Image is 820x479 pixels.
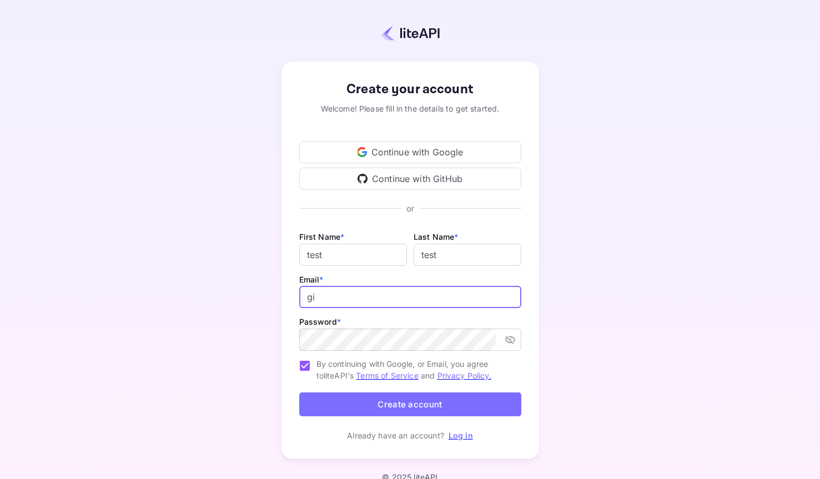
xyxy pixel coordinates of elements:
[316,358,512,381] span: By continuing with Google, or Email, you agree to liteAPI's and
[299,168,521,190] div: Continue with GitHub
[381,25,440,41] img: liteapi
[500,330,520,350] button: toggle password visibility
[449,431,473,440] a: Log in
[299,232,345,241] label: First Name
[299,141,521,163] div: Continue with Google
[299,275,324,284] label: Email
[299,103,521,114] div: Welcome! Please fill in the details to get started.
[299,392,521,416] button: Create account
[437,371,491,380] a: Privacy Policy.
[299,317,341,326] label: Password
[356,371,418,380] a: Terms of Service
[347,430,444,441] p: Already have an account?
[414,232,459,241] label: Last Name
[414,244,521,266] input: Doe
[299,244,407,266] input: John
[299,79,521,99] div: Create your account
[299,286,521,308] input: johndoe@gmail.com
